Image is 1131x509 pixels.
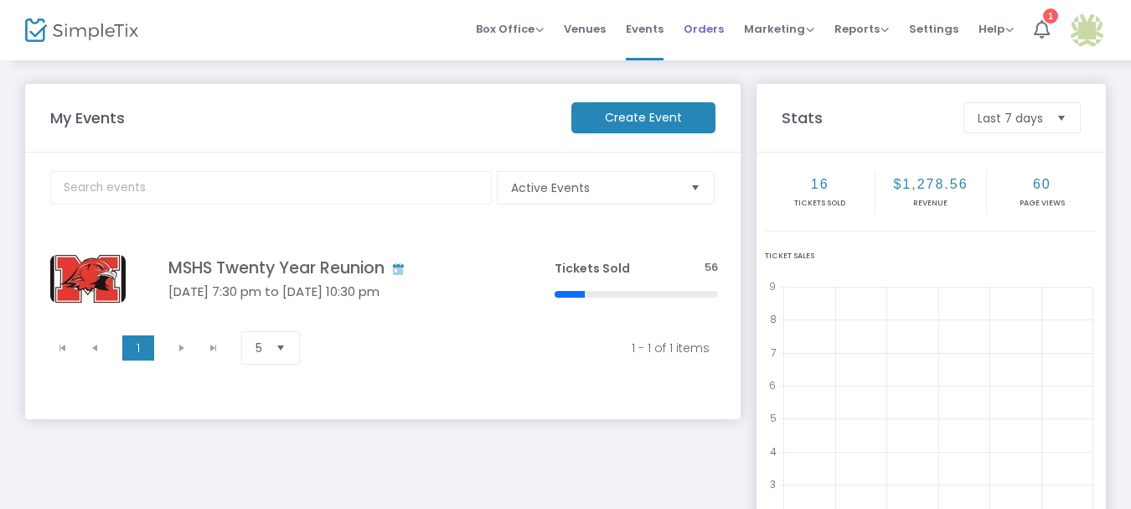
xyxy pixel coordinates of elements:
text: 4 [770,444,777,458]
span: Tickets Sold [555,260,630,277]
div: Data table [40,234,728,324]
div: Ticket Sales [765,251,1097,262]
span: Marketing [744,21,814,37]
span: Last 7 days [978,110,1043,127]
span: 56 [705,260,718,276]
span: 5 [256,340,262,356]
h2: 16 [767,176,873,192]
p: Revenue [877,198,984,210]
input: Search events [50,171,492,205]
span: Reports [834,21,889,37]
m-button: Create Event [571,102,715,133]
text: 5 [770,411,777,425]
span: Box Office [476,21,544,37]
text: 9 [769,279,776,293]
m-panel-title: Stats [773,106,955,129]
div: 1 [1043,8,1058,23]
button: Select [269,332,292,364]
m-panel-title: My Events [42,106,563,129]
span: Active Events [511,179,677,196]
span: Settings [909,8,958,50]
span: Orders [684,8,724,50]
p: Tickets sold [767,198,873,210]
h5: [DATE] 7:30 pm to [DATE] 10:30 pm [168,284,504,299]
h2: 60 [989,176,1096,192]
button: Select [1050,103,1073,132]
span: Help [979,21,1014,37]
span: Page 1 [122,335,154,361]
p: Page Views [989,198,1096,210]
text: 8 [770,312,777,326]
button: Select [684,172,707,204]
text: 6 [769,378,776,392]
span: Venues [564,8,606,50]
img: 638769598336636026Savethedate.jpg [50,255,126,303]
h4: MSHS Twenty Year Reunion [168,258,504,278]
h2: $1,278.56 [877,176,984,192]
text: 7 [771,345,776,359]
text: 3 [770,477,776,491]
kendo-pager-info: 1 - 1 of 1 items [330,340,710,356]
span: Events [626,8,664,50]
